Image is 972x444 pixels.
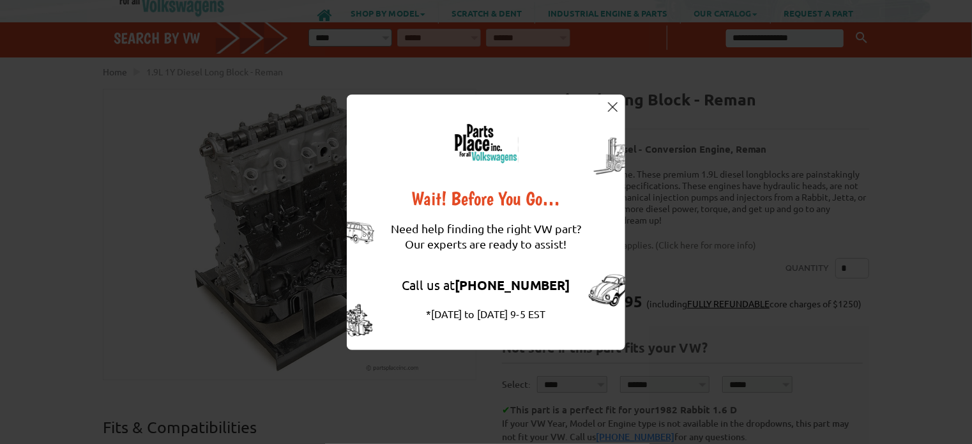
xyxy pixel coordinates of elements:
[608,102,618,112] img: close
[453,123,519,164] img: logo
[455,277,570,293] strong: [PHONE_NUMBER]
[391,189,581,208] div: Wait! Before You Go…
[391,306,581,321] div: *[DATE] to [DATE] 9-5 EST
[402,277,570,293] a: Call us at[PHONE_NUMBER]
[391,208,581,264] div: Need help finding the right VW part? Our experts are ready to assist!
